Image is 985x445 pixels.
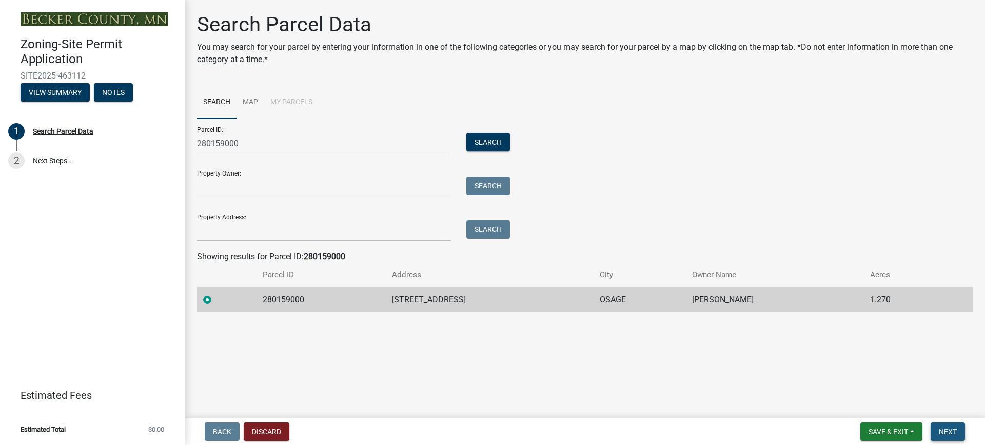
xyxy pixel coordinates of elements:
span: Estimated Total [21,426,66,433]
td: 280159000 [257,287,386,312]
p: You may search for your parcel by entering your information in one of the following categories or... [197,41,973,66]
span: $0.00 [148,426,164,433]
div: Showing results for Parcel ID: [197,250,973,263]
button: Back [205,422,240,441]
a: Search [197,86,237,119]
th: Owner Name [686,263,864,287]
button: Search [466,220,510,239]
button: Save & Exit [860,422,922,441]
span: Next [939,428,957,436]
span: Back [213,428,231,436]
strong: 280159000 [304,251,345,261]
img: Becker County, Minnesota [21,12,168,26]
td: [PERSON_NAME] [686,287,864,312]
td: 1.270 [864,287,943,312]
h1: Search Parcel Data [197,12,973,37]
span: SITE2025-463112 [21,71,164,81]
th: Address [386,263,593,287]
wm-modal-confirm: Summary [21,89,90,97]
button: Search [466,133,510,151]
span: Save & Exit [869,428,908,436]
div: 1 [8,123,25,140]
a: Estimated Fees [8,385,168,405]
a: Map [237,86,264,119]
td: [STREET_ADDRESS] [386,287,593,312]
th: City [594,263,686,287]
td: OSAGE [594,287,686,312]
button: Notes [94,83,133,102]
div: 2 [8,152,25,169]
th: Parcel ID [257,263,386,287]
wm-modal-confirm: Notes [94,89,133,97]
button: Next [931,422,965,441]
button: View Summary [21,83,90,102]
th: Acres [864,263,943,287]
button: Discard [244,422,289,441]
div: Search Parcel Data [33,128,93,135]
h4: Zoning-Site Permit Application [21,37,176,67]
button: Search [466,177,510,195]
